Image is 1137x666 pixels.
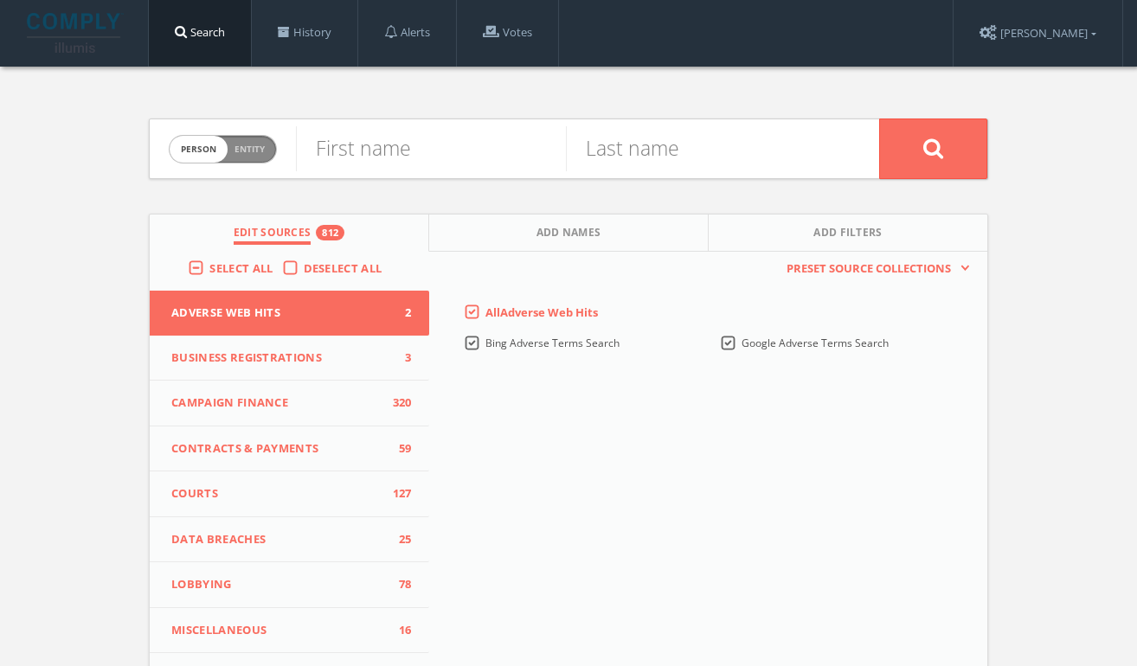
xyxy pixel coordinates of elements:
button: Business Registrations3 [150,336,429,381]
span: 78 [386,576,412,593]
span: Miscellaneous [171,622,386,639]
span: Adverse Web Hits [171,304,386,322]
span: Edit Sources [234,225,312,245]
span: 2 [386,304,412,322]
span: 320 [386,394,412,412]
span: Data Breaches [171,531,386,548]
button: Add Filters [709,215,987,252]
span: Add Filters [813,225,883,245]
span: 16 [386,622,412,639]
span: Contracts & Payments [171,440,386,458]
span: Preset Source Collections [778,260,960,278]
button: Campaign Finance320 [150,381,429,426]
button: Edit Sources812 [150,215,429,252]
button: Courts127 [150,471,429,517]
span: Lobbying [171,576,386,593]
span: Courts [171,485,386,503]
span: Entity [234,143,265,156]
span: All Adverse Web Hits [485,304,598,320]
button: Contracts & Payments59 [150,426,429,472]
button: Preset Source Collections [778,260,970,278]
button: Miscellaneous16 [150,608,429,654]
span: Add Names [536,225,601,245]
span: 3 [386,349,412,367]
span: person [170,136,228,163]
span: Bing Adverse Terms Search [485,336,620,350]
span: 59 [386,440,412,458]
span: Google Adverse Terms Search [742,336,889,350]
button: Add Names [429,215,709,252]
span: Business Registrations [171,349,386,367]
span: 127 [386,485,412,503]
button: Data Breaches25 [150,517,429,563]
span: Select All [209,260,273,276]
span: Campaign Finance [171,394,386,412]
div: 812 [316,225,344,240]
span: 25 [386,531,412,548]
button: Lobbying78 [150,562,429,608]
img: illumis [27,13,124,53]
span: Deselect All [304,260,382,276]
button: Adverse Web Hits2 [150,291,429,336]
